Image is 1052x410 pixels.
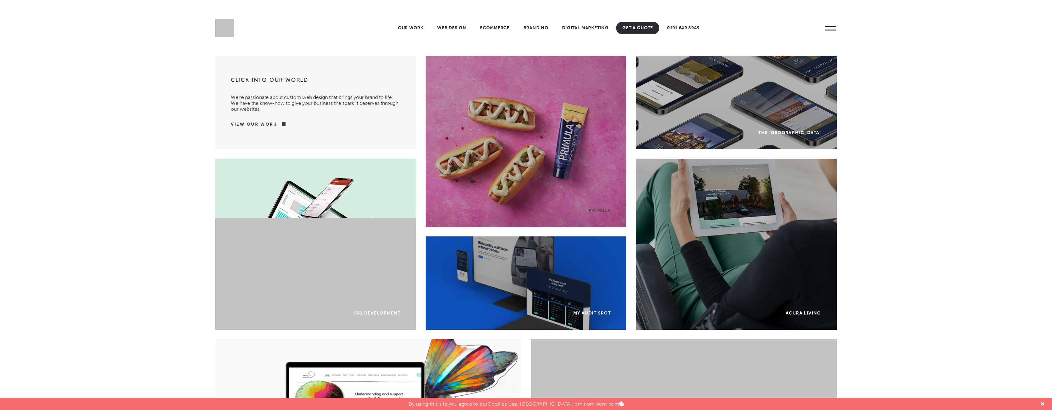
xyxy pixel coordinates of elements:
a: Acura Living [636,159,837,330]
div: SR1 Development [354,310,401,316]
a: View Our Work [231,121,277,128]
div: Acura Living [786,310,821,316]
a: My Audit Spot [426,236,627,330]
a: Digital Marketing [556,22,615,34]
a: Ecommerce [474,22,515,34]
a: Get A Quote [616,22,659,34]
a: The [GEOGRAPHIC_DATA] [636,56,837,149]
a: Our Work [392,22,430,34]
p: We’re passionate about custom web design that brings your brand to life. We have the know-how to ... [231,88,401,112]
div: Primula [589,208,611,213]
a: Branding [517,22,555,34]
a: SR1 Development Background SR1 Development SR1 Development SR1 Development SR1 Development Gradie... [215,159,416,330]
div: My Audit Spot [573,310,611,316]
p: By using this site you agree to our . [GEOGRAPHIC_DATA], om nom nom nom [409,398,624,407]
img: Sleeky Web Design Newcastle [215,19,234,37]
a: Web Design [431,22,472,34]
img: arrow [277,122,286,126]
h3: Click into our world [231,76,401,88]
a: Cookies Use [487,401,517,407]
a: 0191 649 8949 [661,22,706,34]
div: The [GEOGRAPHIC_DATA] [758,130,821,135]
a: Primula [426,56,627,227]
